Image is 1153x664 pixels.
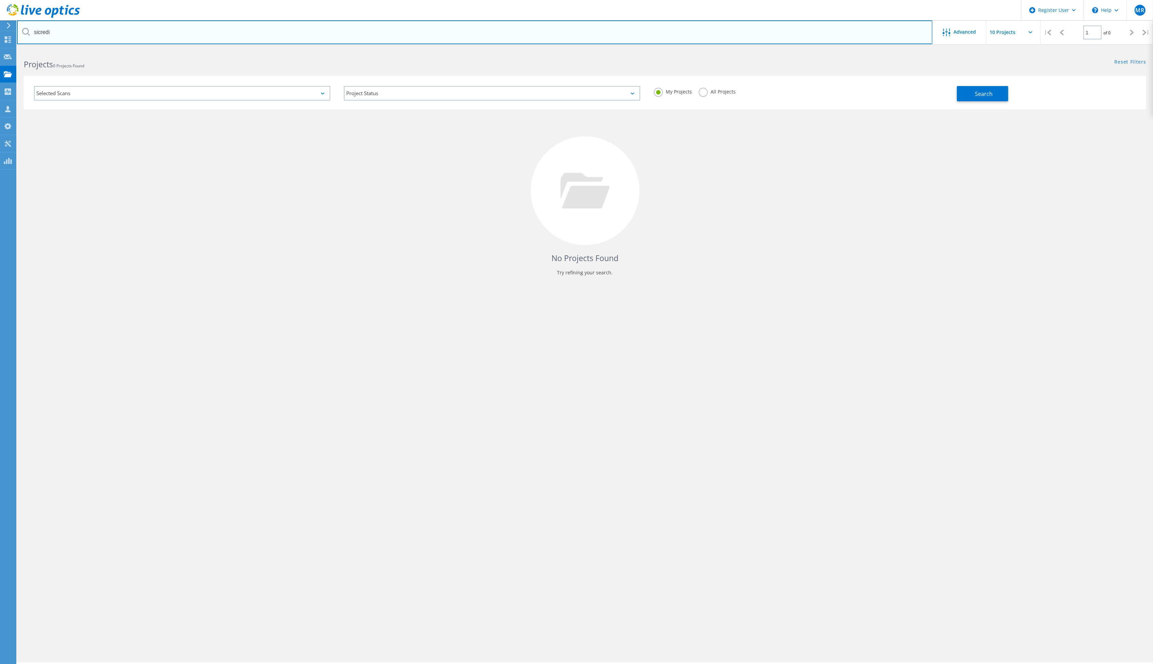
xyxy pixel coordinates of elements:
span: Advanced [954,30,976,34]
label: All Projects [699,88,736,94]
span: 0 Projects Found [53,63,84,69]
div: | [1041,20,1055,45]
div: | [1139,20,1153,45]
span: Search [975,90,993,98]
button: Search [957,86,1008,101]
b: Projects [24,59,53,70]
span: of 0 [1103,30,1111,36]
a: Reset Filters [1115,59,1146,65]
label: My Projects [654,88,692,94]
div: Selected Scans [34,86,330,101]
div: Project Status [344,86,640,101]
h4: No Projects Found [31,253,1139,264]
input: Search projects by name, owner, ID, company, etc [17,20,932,44]
a: Live Optics Dashboard [7,14,80,19]
p: Try refining your search. [31,267,1139,278]
span: MR [1136,7,1144,13]
svg: \n [1092,7,1098,13]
